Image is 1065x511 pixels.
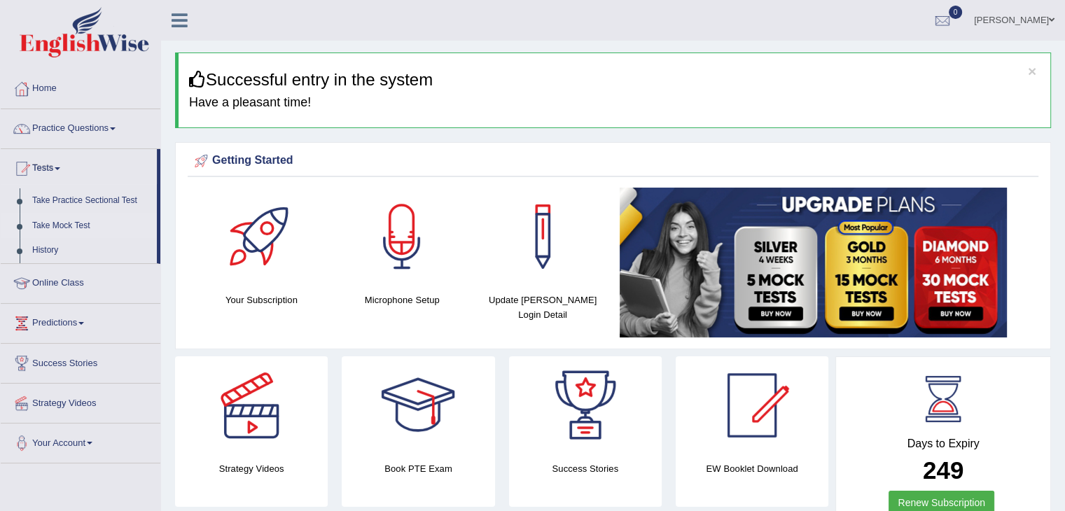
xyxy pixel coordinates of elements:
button: × [1028,64,1036,78]
a: Predictions [1,304,160,339]
a: Strategy Videos [1,384,160,419]
a: Practice Questions [1,109,160,144]
h4: EW Booklet Download [676,461,828,476]
h4: Your Subscription [198,293,325,307]
a: History [26,238,157,263]
h3: Successful entry in the system [189,71,1040,89]
h4: Microphone Setup [339,293,466,307]
a: Take Practice Sectional Test [26,188,157,213]
b: 249 [923,456,963,484]
a: Your Account [1,423,160,458]
img: small5.jpg [620,188,1007,337]
a: Take Mock Test [26,213,157,239]
h4: Update [PERSON_NAME] Login Detail [480,293,606,322]
span: 0 [949,6,963,19]
h4: Strategy Videos [175,461,328,476]
div: Getting Started [191,150,1035,171]
a: Success Stories [1,344,160,379]
h4: Days to Expiry [851,437,1035,450]
h4: Have a pleasant time! [189,96,1040,110]
a: Home [1,69,160,104]
h4: Book PTE Exam [342,461,494,476]
h4: Success Stories [509,461,662,476]
a: Tests [1,149,157,184]
a: Online Class [1,264,160,299]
